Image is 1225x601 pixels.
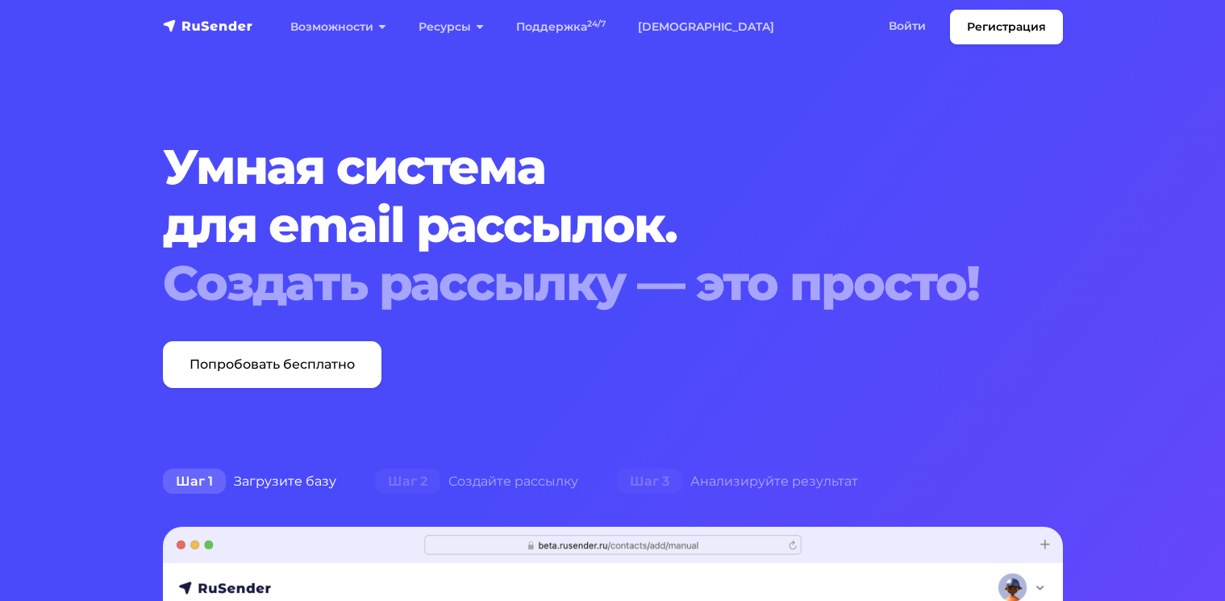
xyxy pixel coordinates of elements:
sup: 24/7 [587,19,606,29]
div: Загрузите базу [144,465,356,498]
a: Войти [873,10,942,43]
a: Попробовать бесплатно [163,341,381,388]
a: [DEMOGRAPHIC_DATA] [622,10,790,44]
div: Анализируйте результат [598,465,877,498]
a: Регистрация [950,10,1063,44]
a: Возможности [274,10,402,44]
span: Шаг 1 [163,469,226,495]
div: Создать рассылку — это просто! [163,254,986,312]
a: Поддержка24/7 [500,10,622,44]
img: RuSender [163,18,253,34]
span: Шаг 2 [375,469,440,495]
h1: Умная система для email рассылок. [163,138,986,312]
span: Шаг 3 [617,469,682,495]
div: Создайте рассылку [356,465,598,498]
a: Ресурсы [402,10,500,44]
